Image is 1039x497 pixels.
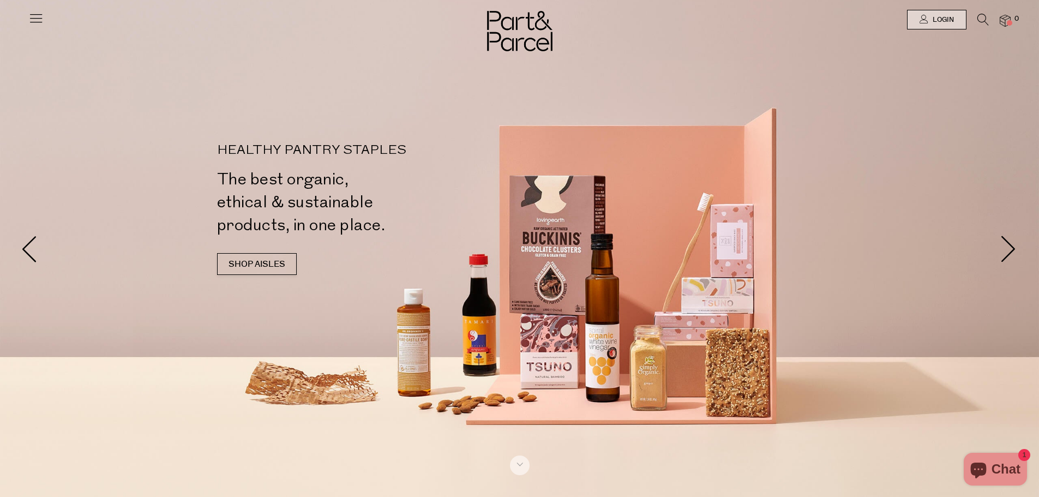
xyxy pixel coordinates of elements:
[217,144,524,157] p: HEALTHY PANTRY STAPLES
[1000,15,1011,26] a: 0
[907,10,966,29] a: Login
[1012,14,1022,24] span: 0
[217,168,524,237] h2: The best organic, ethical & sustainable products, in one place.
[217,253,297,275] a: SHOP AISLES
[960,453,1030,488] inbox-online-store-chat: Shopify online store chat
[930,15,954,25] span: Login
[487,11,552,51] img: Part&Parcel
